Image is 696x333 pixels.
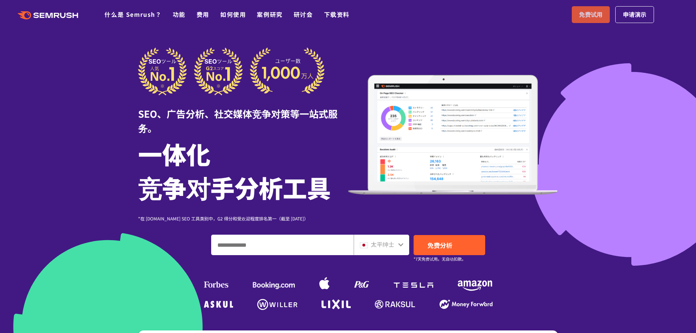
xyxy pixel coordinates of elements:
[579,10,602,19] font: 免费试用
[173,10,186,19] a: 功能
[138,136,210,171] font: 一体化
[220,10,246,19] a: 如何使用
[257,10,282,19] a: 案例研究
[324,10,350,19] a: 下载资料
[572,6,610,23] a: 免费试用
[414,256,466,262] font: *7天免费试用。无自动扣款。
[212,235,353,255] input: 输入域名、关键字或 URL
[427,241,452,250] font: 免费分析
[138,107,338,135] font: SEO、广告分析、社交媒体竞争对策等一站式服务。
[104,10,161,19] a: 什么是 Semrush？
[414,235,485,255] a: 免费分析
[623,10,646,19] font: 申请演示
[615,6,654,23] a: 申请演示
[197,10,209,19] a: 费用
[138,215,308,222] font: *在 [DOMAIN_NAME] SEO 工具类别中，G2 得分和受欢迎程度排名第一（截至 [DATE]）
[138,170,331,205] font: 竞争对手分析工具
[371,240,394,249] font: 太平绅士
[294,10,313,19] a: 研讨会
